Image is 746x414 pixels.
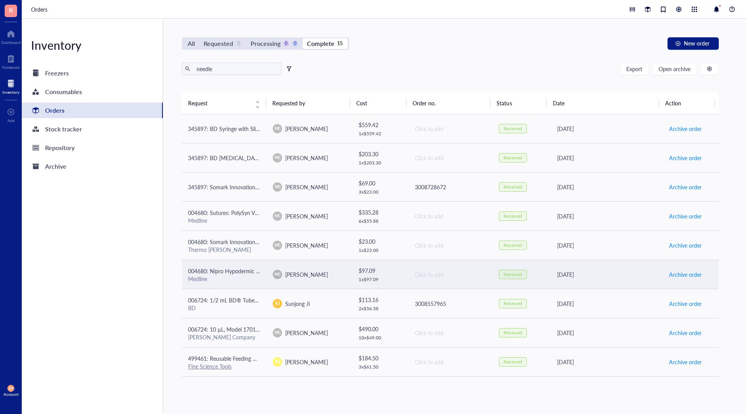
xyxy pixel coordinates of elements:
span: Archive order [669,270,702,279]
div: 3 x $ 61.50 [359,364,402,370]
span: New order [684,40,709,46]
div: Processing [251,38,281,49]
span: MC [274,330,281,335]
div: 0 [283,40,289,47]
div: 3008557965 [415,299,486,308]
span: Export [626,66,642,72]
div: Account [3,392,19,397]
div: Received [504,242,522,248]
th: Request [182,92,266,114]
div: Dashboard [1,40,21,45]
span: MC [274,184,281,190]
div: Click to add [415,328,486,337]
th: Order no. [406,92,491,114]
a: Notebook [2,52,20,70]
div: 0 [292,40,298,47]
button: Archive order [669,268,702,281]
div: Click to add [415,270,486,279]
span: MC [274,126,281,131]
div: Click to add [415,358,486,366]
div: $ 559.42 [359,121,402,129]
span: [PERSON_NAME] [285,183,328,191]
button: Archive order [669,297,702,310]
div: Received [504,126,522,132]
a: Freezers [22,65,163,81]
div: Received [504,213,522,219]
div: Received [504,184,522,190]
div: $ 23.00 [359,237,402,246]
div: [DATE] [557,241,656,250]
button: Archive order [669,122,702,135]
th: Action [659,92,715,114]
a: Repository [22,140,163,155]
div: 15 [337,40,343,47]
span: Request [188,99,251,107]
div: $ 490.00 [359,325,402,333]
td: Click to add [408,260,493,289]
span: Archive order [669,358,702,366]
div: 0 [235,40,242,47]
div: Medline [188,217,260,224]
span: 006724: 10 µL, Model 1701 N Syringe, Cemented Needle, 26s ga, 2 in, point style 3 [188,325,389,333]
div: Complete [307,38,334,49]
td: 3008557965 [408,289,493,318]
div: Received [504,300,522,307]
th: Date [547,92,659,114]
span: MC [274,271,281,277]
div: Notebook [2,65,20,70]
button: Archive order [669,327,702,339]
span: [PERSON_NAME] [285,358,328,366]
th: Cost [350,92,406,114]
span: MC [274,213,281,219]
button: Export [620,63,649,75]
span: 499461: Reusable Feeding Needles Round Tip 25mm 22 gauge [188,355,339,362]
div: [DATE] [557,154,656,162]
span: 345897: BD Syringe with Slip ([PERSON_NAME]) Tips (Without Needle) [188,125,361,133]
button: Archive order [669,181,702,193]
span: 004680: Somark Innovations Inc NEEDLE GREEN IRRADIATED [188,238,342,246]
span: Archive order [669,299,702,308]
span: 345897: Somark Innovations Inc NEEDLE YELLOW IRRADIATED [188,183,345,191]
div: $ 69.00 [359,179,402,187]
span: Archive order [669,124,702,133]
button: Archive order [669,356,702,368]
div: 6 x $ 55.88 [359,218,402,224]
div: Click to add [415,212,486,220]
span: 006724: 1/2 mL BD® Tuberculin Syringe with Permanently Attached 27 G x 1/2 in. Needle [188,296,407,304]
a: Consumables [22,84,163,100]
th: Status [490,92,546,114]
div: [DATE] [557,299,656,308]
span: [PERSON_NAME] [285,125,328,133]
span: 345897: BD [MEDICAL_DATA] Trays with Permanently Attached Needle [188,154,361,162]
div: 1 x $ 203.30 [359,160,402,166]
div: Received [504,359,522,365]
button: Archive order [669,210,702,222]
div: segmented control [182,37,349,50]
span: Archive order [669,183,702,191]
div: BD [188,304,260,311]
span: 004680: Sutures: PolySyn Violet Braided Suture, Size 5/0, 18"/45 cm, P-3 Needle, Precision Revers... [188,209,491,217]
td: Click to add [408,143,493,172]
span: 004680: Nipro Hypodermic Needle, 27G x 0.5", Gray [188,267,315,275]
div: $ 335.28 [359,208,402,217]
div: 3 x $ 23.00 [359,189,402,195]
span: MC [274,155,281,161]
div: [DATE] [557,358,656,366]
div: [DATE] [557,212,656,220]
span: KS [275,358,281,365]
span: Sunjong Ji [285,300,310,307]
a: Orders [31,5,49,14]
a: Stock tracker [22,121,163,137]
span: Archive order [669,212,702,220]
th: Requested by [266,92,350,114]
div: Medline [188,275,260,282]
div: Received [504,155,522,161]
td: 3008728672 [408,172,493,201]
span: [PERSON_NAME] [285,154,328,162]
span: [PERSON_NAME] [285,329,328,337]
div: Received [504,271,522,278]
div: $ 203.30 [359,150,402,158]
td: Click to add [408,347,493,376]
div: Received [504,330,522,336]
span: [PERSON_NAME] [285,271,328,278]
